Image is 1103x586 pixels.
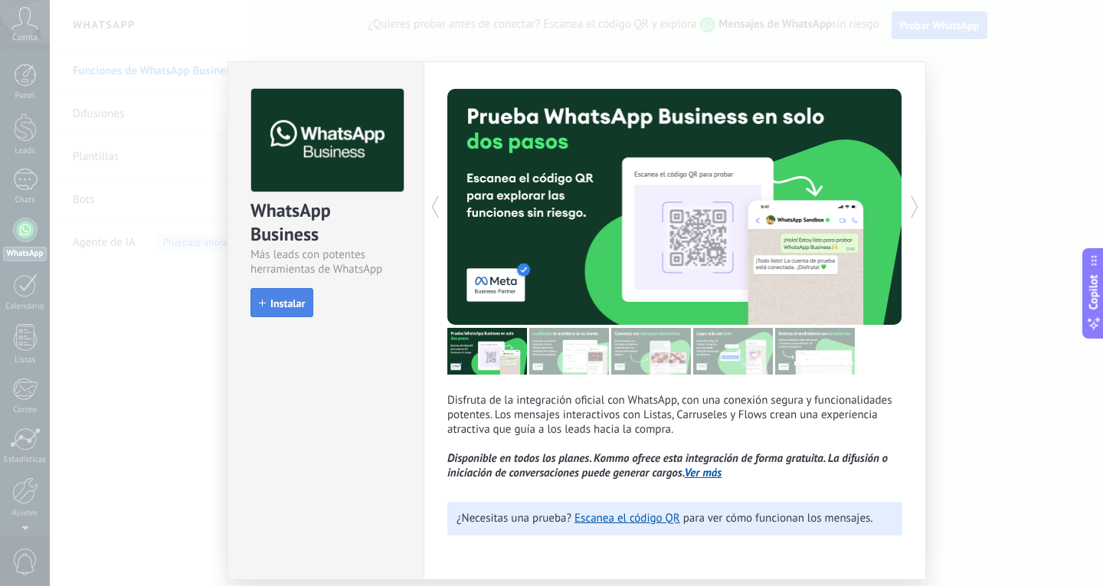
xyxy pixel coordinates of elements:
span: Instalar [270,298,305,309]
img: tour_image_1009fe39f4f058b759f0df5a2b7f6f06.png [611,328,691,375]
p: Disfruta de la integración oficial con WhatsApp, con una conexión segura y funcionalidades potent... [447,393,902,480]
span: ¿Necesitas una prueba? [457,511,571,525]
img: logo_main.png [251,89,404,192]
img: tour_image_7a4924cebc22ed9e3259523e50fe4fd6.png [447,328,527,375]
a: Escanea el código QR [574,511,680,525]
img: tour_image_cc27419dad425b0ae96c2716632553fa.png [529,328,609,375]
span: para ver cómo funcionan los mensajes. [683,511,873,525]
span: Copilot [1086,274,1101,309]
a: Ver más [685,466,722,480]
i: Disponible en todos los planes. Kommo ofrece esta integración de forma gratuita. La difusión o in... [447,451,888,480]
img: tour_image_cc377002d0016b7ebaeb4dbe65cb2175.png [775,328,855,375]
img: tour_image_62c9952fc9cf984da8d1d2aa2c453724.png [693,328,773,375]
div: Más leads con potentes herramientas de WhatsApp [250,247,401,277]
div: WhatsApp Business [250,198,401,247]
button: Instalar [250,288,313,317]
